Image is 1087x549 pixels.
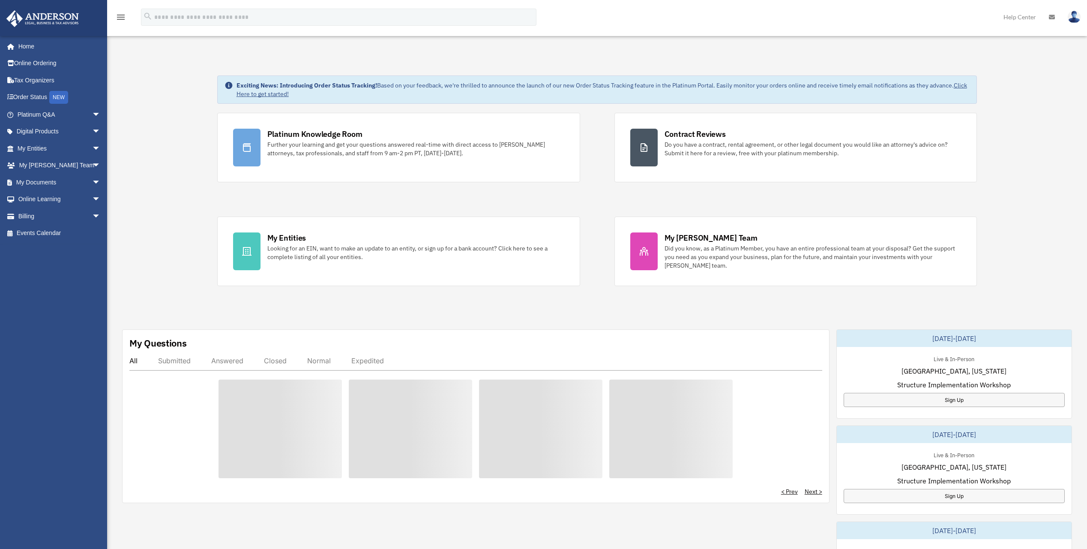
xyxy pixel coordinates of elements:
a: Order StatusNEW [6,89,114,106]
span: arrow_drop_down [92,208,109,225]
span: arrow_drop_down [92,140,109,157]
div: [DATE]-[DATE] [837,522,1072,539]
a: Contract Reviews Do you have a contract, rental agreement, or other legal document you would like... [614,113,977,182]
span: [GEOGRAPHIC_DATA], [US_STATE] [901,462,1006,472]
span: Structure Implementation Workshop [897,476,1011,486]
div: Further your learning and get your questions answered real-time with direct access to [PERSON_NAM... [267,140,564,157]
div: My Entities [267,232,306,243]
img: User Pic [1068,11,1081,23]
a: Online Learningarrow_drop_down [6,191,114,208]
a: Sign Up [844,393,1065,407]
div: Do you have a contract, rental agreement, or other legal document you would like an attorney's ad... [665,140,961,157]
div: Normal [307,356,331,365]
div: Based on your feedback, we're thrilled to announce the launch of our new Order Status Tracking fe... [237,81,970,98]
i: menu [116,12,126,22]
a: Digital Productsarrow_drop_down [6,123,114,140]
span: Structure Implementation Workshop [897,380,1011,390]
a: menu [116,15,126,22]
a: My [PERSON_NAME] Teamarrow_drop_down [6,157,114,174]
a: Online Ordering [6,55,114,72]
div: Contract Reviews [665,129,726,139]
a: Next > [805,487,822,496]
a: My Entities Looking for an EIN, want to make an update to an entity, or sign up for a bank accoun... [217,217,580,286]
a: Click Here to get started! [237,81,967,98]
a: My Documentsarrow_drop_down [6,174,114,191]
div: Closed [264,356,287,365]
a: Home [6,38,109,55]
a: Sign Up [844,489,1065,503]
span: arrow_drop_down [92,106,109,124]
div: Live & In-Person [927,450,981,459]
span: arrow_drop_down [92,174,109,191]
img: Anderson Advisors Platinum Portal [4,10,81,27]
span: arrow_drop_down [92,191,109,208]
a: Platinum Knowledge Room Further your learning and get your questions answered real-time with dire... [217,113,580,182]
strong: Exciting News: Introducing Order Status Tracking! [237,81,377,89]
div: Live & In-Person [927,354,981,363]
div: Did you know, as a Platinum Member, you have an entire professional team at your disposal? Get th... [665,244,961,270]
div: [DATE]-[DATE] [837,426,1072,443]
i: search [143,12,153,21]
div: Answered [211,356,243,365]
span: arrow_drop_down [92,123,109,141]
div: Platinum Knowledge Room [267,129,362,139]
div: [DATE]-[DATE] [837,330,1072,347]
a: Billingarrow_drop_down [6,208,114,225]
a: Tax Organizers [6,72,114,89]
span: [GEOGRAPHIC_DATA], [US_STATE] [901,366,1006,376]
a: < Prev [781,487,798,496]
div: Looking for an EIN, want to make an update to an entity, or sign up for a bank account? Click her... [267,244,564,261]
a: Platinum Q&Aarrow_drop_down [6,106,114,123]
div: Submitted [158,356,191,365]
div: My [PERSON_NAME] Team [665,232,758,243]
div: NEW [49,91,68,104]
span: arrow_drop_down [92,157,109,175]
div: All [129,356,138,365]
a: My [PERSON_NAME] Team Did you know, as a Platinum Member, you have an entire professional team at... [614,217,977,286]
div: Expedited [351,356,384,365]
a: My Entitiesarrow_drop_down [6,140,114,157]
a: Events Calendar [6,225,114,242]
div: My Questions [129,337,187,350]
